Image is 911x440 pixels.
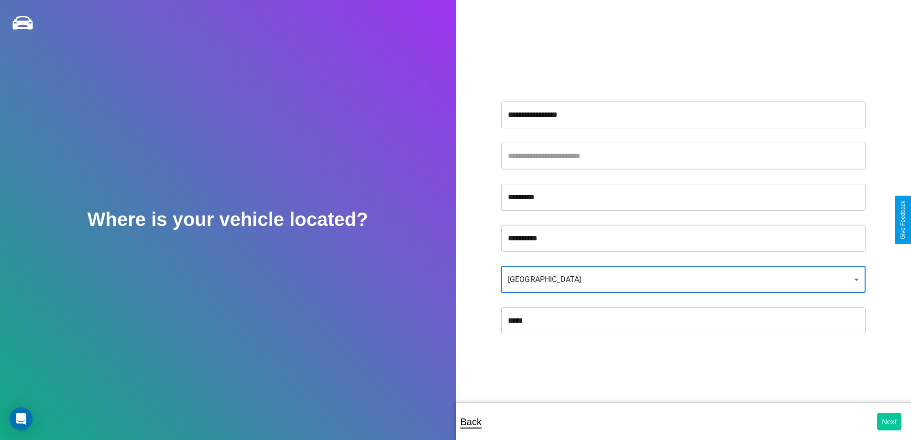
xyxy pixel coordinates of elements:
div: Open Intercom Messenger [10,407,33,430]
button: Next [877,413,901,430]
p: Back [461,413,482,430]
div: Give Feedback [900,201,906,239]
div: [GEOGRAPHIC_DATA] [501,266,866,293]
h2: Where is your vehicle located? [88,209,368,230]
